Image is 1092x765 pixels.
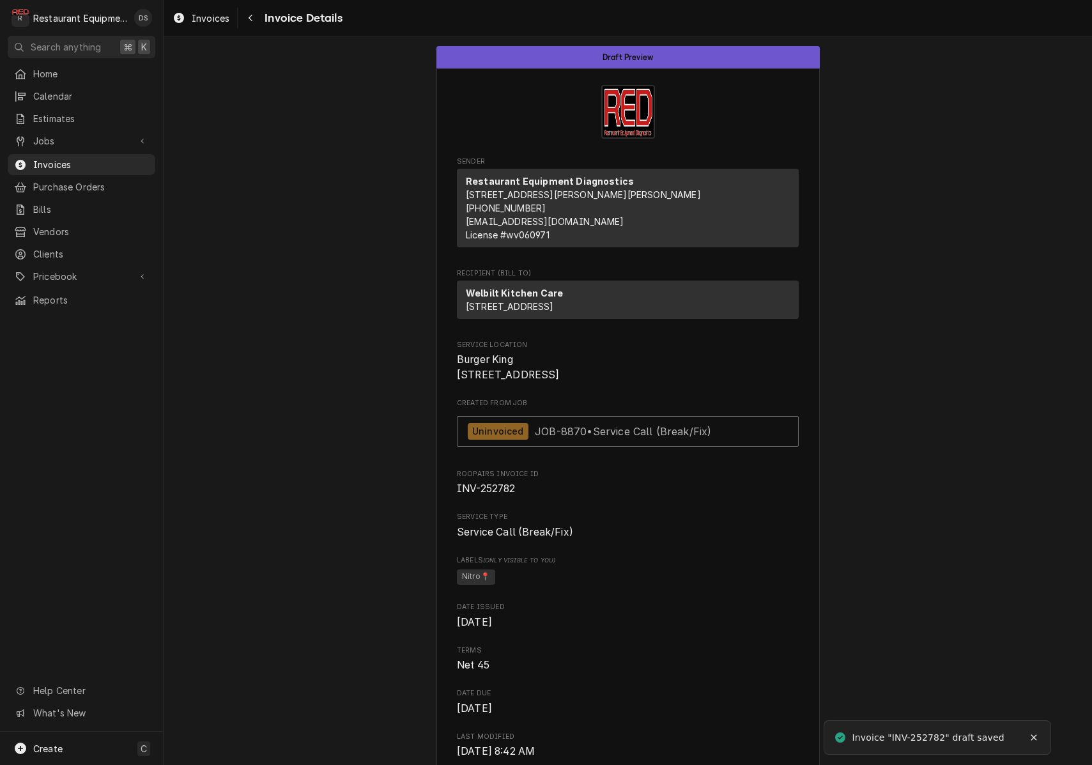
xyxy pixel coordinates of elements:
strong: Restaurant Equipment Diagnostics [466,176,634,187]
a: Calendar [8,86,155,107]
span: Nitro📍 [457,569,495,585]
span: Date Issued [457,602,799,612]
div: Restaurant Equipment Diagnostics [33,12,127,25]
a: [EMAIL_ADDRESS][DOMAIN_NAME] [466,216,624,227]
span: Vendors [33,225,149,238]
a: Reports [8,290,155,311]
span: [object Object] [457,568,799,587]
span: What's New [33,706,148,720]
span: Clients [33,247,149,261]
div: Uninvoiced [468,423,528,440]
span: [DATE] [457,702,492,715]
span: Created From Job [457,398,799,408]
span: Calendar [33,89,149,103]
span: [DATE] [457,616,492,628]
span: ⌘ [123,40,132,54]
a: Home [8,63,155,84]
div: Date Due [457,688,799,716]
div: Invoice "INV-252782" draft saved [852,731,1006,745]
span: Service Type [457,512,799,522]
a: Invoices [167,8,235,29]
div: Roopairs Invoice ID [457,469,799,497]
span: [STREET_ADDRESS] [466,301,554,312]
span: Estimates [33,112,149,125]
div: Invoice Sender [457,157,799,253]
a: Go to Pricebook [8,266,155,287]
span: Sender [457,157,799,167]
a: View Job [457,416,799,447]
span: Burger King [STREET_ADDRESS] [457,353,560,381]
span: Invoices [33,158,149,171]
span: K [141,40,147,54]
span: Last Modified [457,732,799,742]
div: Sender [457,169,799,252]
span: Home [33,67,149,81]
button: Navigate back [240,8,261,28]
div: Created From Job [457,398,799,453]
img: Logo [601,85,655,139]
span: (Only Visible to You) [483,557,555,564]
span: Bills [33,203,149,216]
span: Purchase Orders [33,180,149,194]
span: C [141,742,147,755]
div: Date Issued [457,602,799,630]
div: Sender [457,169,799,247]
span: Terms [457,645,799,656]
span: Service Type [457,525,799,540]
a: Go to What's New [8,702,155,723]
div: Recipient (Bill To) [457,281,799,324]
span: Terms [457,658,799,673]
a: [PHONE_NUMBER] [466,203,546,213]
span: Reports [33,293,149,307]
div: Status [436,46,820,68]
a: Clients [8,243,155,265]
span: Roopairs Invoice ID [457,481,799,497]
span: Date Due [457,701,799,716]
div: Restaurant Equipment Diagnostics's Avatar [12,9,29,27]
span: Date Due [457,688,799,699]
span: License # wv060971 [466,229,550,240]
a: Go to Help Center [8,680,155,701]
strong: Welbilt Kitchen Care [466,288,563,298]
span: Invoice Details [261,10,342,27]
div: Service Type [457,512,799,539]
a: Go to Jobs [8,130,155,151]
span: Service Location [457,352,799,382]
a: Invoices [8,154,155,175]
div: [object Object] [457,555,799,587]
a: Estimates [8,108,155,129]
span: Labels [457,555,799,566]
span: Create [33,743,63,754]
span: Service Location [457,340,799,350]
div: R [12,9,29,27]
span: [DATE] 8:42 AM [457,745,535,757]
span: Recipient (Bill To) [457,268,799,279]
a: Bills [8,199,155,220]
span: Roopairs Invoice ID [457,469,799,479]
div: Recipient (Bill To) [457,281,799,319]
div: Derek Stewart's Avatar [134,9,152,27]
span: Service Call (Break/Fix) [457,526,573,538]
div: Invoice Recipient [457,268,799,325]
span: [STREET_ADDRESS][PERSON_NAME][PERSON_NAME] [466,189,701,200]
span: Pricebook [33,270,130,283]
span: Help Center [33,684,148,697]
span: Invoices [192,12,229,25]
span: Last Modified [457,744,799,759]
span: Net 45 [457,659,489,671]
span: JOB-8870 • Service Call (Break/Fix) [535,424,711,437]
span: Jobs [33,134,130,148]
span: Search anything [31,40,101,54]
div: Last Modified [457,732,799,759]
button: Search anything⌘K [8,36,155,58]
a: Vendors [8,221,155,242]
span: Date Issued [457,615,799,630]
div: Service Location [457,340,799,383]
span: Draft Preview [603,53,653,61]
div: DS [134,9,152,27]
span: INV-252782 [457,483,516,495]
div: Terms [457,645,799,673]
a: Purchase Orders [8,176,155,197]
